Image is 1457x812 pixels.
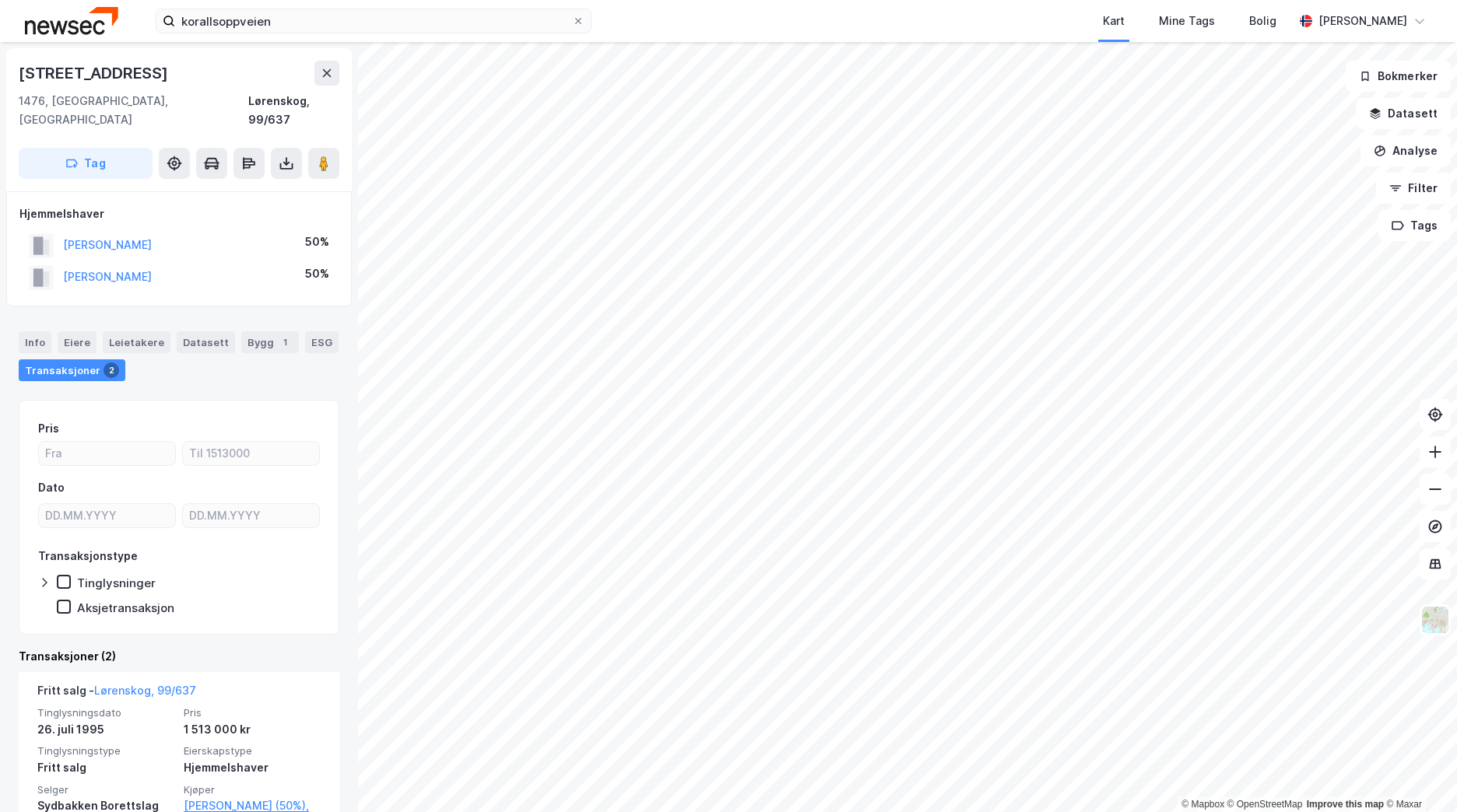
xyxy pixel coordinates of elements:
[38,547,138,565] div: Transaksjonstype
[39,504,175,527] input: DD.MM.YYYY
[1227,799,1303,810] a: OpenStreetMap
[177,331,235,353] div: Datasett
[184,720,321,739] div: 1 513 000 kr
[184,706,321,719] span: Pris
[183,504,319,527] input: DD.MM.YYYY
[305,233,329,251] div: 50%
[1378,210,1451,241] button: Tags
[183,442,319,465] input: Til 1513000
[1356,98,1451,129] button: Datasett
[19,205,339,223] div: Hjemmelshaver
[25,7,118,34] img: newsec-logo.f6e21ccffca1b3a03d2d.png
[37,681,196,706] div: Fritt salg -
[1346,61,1451,92] button: Bokmerker
[58,331,97,353] div: Eiere
[1379,737,1457,812] div: Kontrollprogram for chat
[305,264,329,283] div: 50%
[38,478,65,497] div: Dato
[241,331,299,353] div: Bygg
[37,758,174,777] div: Fritt salg
[1379,737,1457,812] iframe: Chat Widget
[19,647,339,666] div: Transaksjoner (2)
[37,706,174,719] span: Tinglysningsdato
[19,92,248,129] div: 1476, [GEOGRAPHIC_DATA], [GEOGRAPHIC_DATA]
[184,744,321,758] span: Eierskapstype
[1159,12,1215,30] div: Mine Tags
[1376,173,1451,204] button: Filter
[37,720,174,739] div: 26. juli 1995
[37,783,174,796] span: Selger
[184,783,321,796] span: Kjøper
[94,684,196,697] a: Lørenskog, 99/637
[104,362,119,378] div: 2
[1307,799,1384,810] a: Improve this map
[1420,605,1450,635] img: Z
[77,600,174,615] div: Aksjetransaksjon
[1103,12,1125,30] div: Kart
[19,359,125,381] div: Transaksjoner
[19,331,51,353] div: Info
[77,576,156,590] div: Tinglysninger
[39,442,175,465] input: Fra
[248,92,339,129] div: Lørenskog, 99/637
[103,331,170,353] div: Leietakere
[305,331,339,353] div: ESG
[37,744,174,758] span: Tinglysningstype
[175,9,572,33] input: Søk på adresse, matrikkel, gårdeiere, leietakere eller personer
[1360,135,1451,166] button: Analyse
[19,61,171,86] div: [STREET_ADDRESS]
[19,148,153,179] button: Tag
[38,419,59,438] div: Pris
[184,758,321,777] div: Hjemmelshaver
[1181,799,1224,810] a: Mapbox
[1318,12,1407,30] div: [PERSON_NAME]
[277,334,293,350] div: 1
[1249,12,1276,30] div: Bolig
